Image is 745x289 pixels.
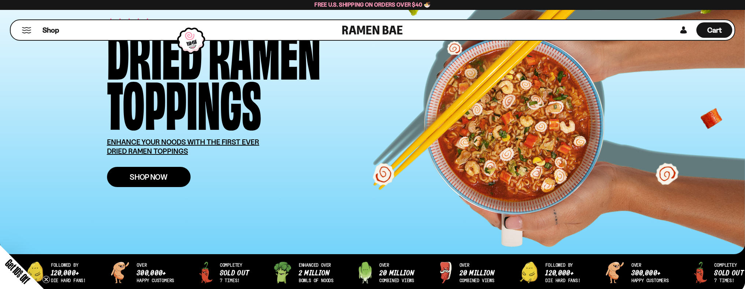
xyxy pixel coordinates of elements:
[130,173,167,181] span: Shop Now
[107,167,191,187] a: Shop Now
[696,20,732,40] a: Cart
[314,1,431,8] span: Free U.S. Shipping on Orders over $40 🍜
[209,26,321,76] div: Ramen
[43,276,50,283] button: Close teaser
[43,25,59,35] span: Shop
[43,22,59,38] a: Shop
[107,76,261,127] div: Toppings
[107,138,259,156] u: ENHANCE YOUR NOODS WITH THE FIRST EVER DRIED RAMEN TOPPINGS
[107,26,202,76] div: Dried
[707,26,722,34] span: Cart
[22,27,32,33] button: Mobile Menu Trigger
[3,257,32,286] span: Get 10% Off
